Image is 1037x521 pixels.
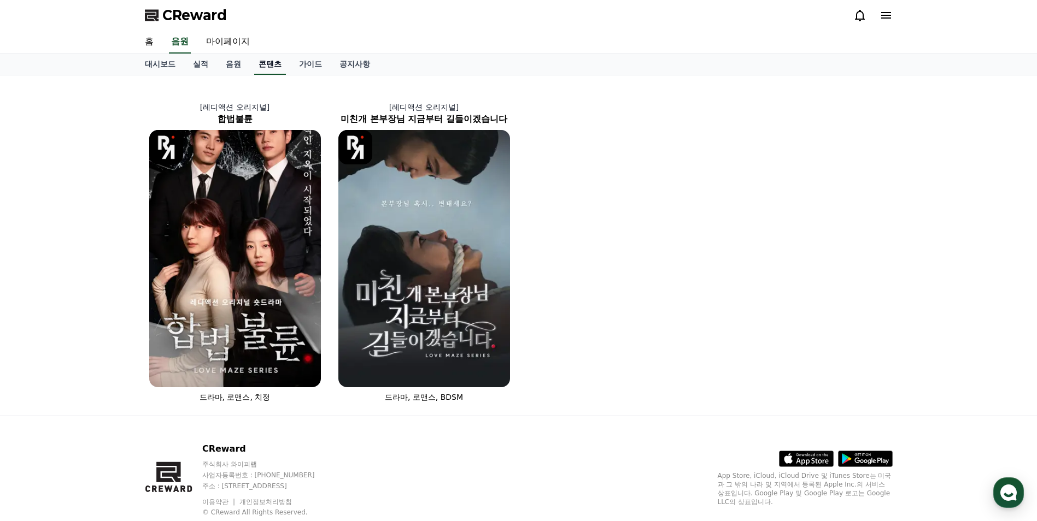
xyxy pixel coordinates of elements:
[330,102,519,113] p: [레디액션 오리지널]
[140,93,330,411] a: [레디액션 오리지널] 합법불륜 합법불륜 [object Object] Logo 드라마, 로맨스, 치정
[202,482,336,490] p: 주소 : [STREET_ADDRESS]
[136,54,184,75] a: 대시보드
[217,54,250,75] a: 음원
[140,102,330,113] p: [레디액션 오리지널]
[254,54,286,75] a: 콘텐츠
[385,393,463,401] span: 드라마, 로맨스, BDSM
[145,7,227,24] a: CReward
[202,442,336,455] p: CReward
[197,31,259,54] a: 마이페이지
[141,346,210,374] a: 설정
[140,113,330,126] h2: 합법불륜
[330,93,519,411] a: [레디액션 오리지널] 미친개 본부장님 지금부터 길들이겠습니다 미친개 본부장님 지금부터 길들이겠습니다 [object Object] Logo 드라마, 로맨스, BDSM
[202,508,336,517] p: © CReward All Rights Reserved.
[202,460,336,469] p: 주식회사 와이피랩
[72,346,141,374] a: 대화
[330,113,519,126] h2: 미친개 본부장님 지금부터 길들이겠습니다
[200,393,271,401] span: 드라마, 로맨스, 치정
[149,130,321,387] img: 합법불륜
[239,498,292,506] a: 개인정보처리방침
[338,130,373,164] img: [object Object] Logo
[162,7,227,24] span: CReward
[169,31,191,54] a: 음원
[718,471,893,506] p: App Store, iCloud, iCloud Drive 및 iTunes Store는 미국과 그 밖의 나라 및 지역에서 등록된 Apple Inc.의 서비스 상표입니다. Goo...
[202,471,336,479] p: 사업자등록번호 : [PHONE_NUMBER]
[136,31,162,54] a: 홈
[290,54,331,75] a: 가이드
[184,54,217,75] a: 실적
[202,498,237,506] a: 이용약관
[34,363,41,371] span: 홈
[331,54,379,75] a: 공지사항
[149,130,184,164] img: [object Object] Logo
[3,346,72,374] a: 홈
[100,363,113,372] span: 대화
[338,130,510,387] img: 미친개 본부장님 지금부터 길들이겠습니다
[169,363,182,371] span: 설정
